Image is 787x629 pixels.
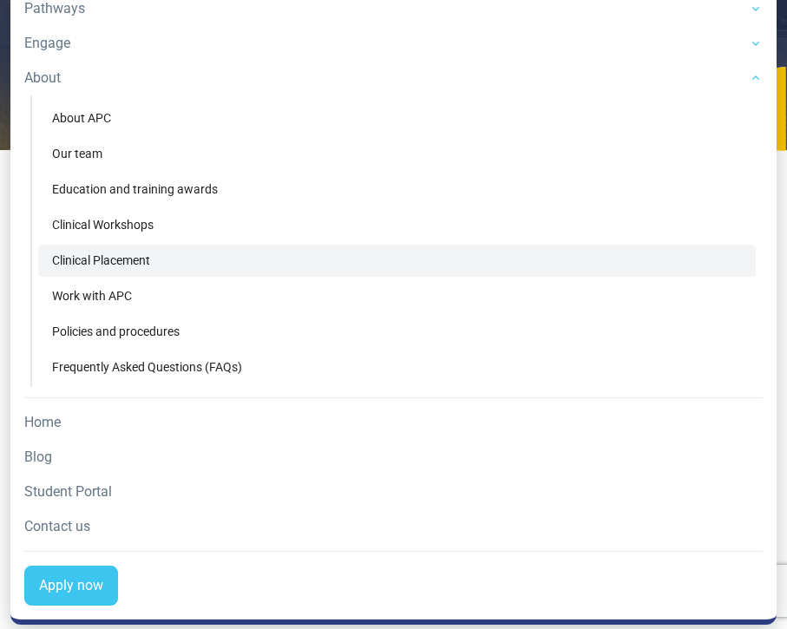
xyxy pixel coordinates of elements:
a: Contact us [24,509,763,544]
a: About APC [38,102,756,134]
a: Student Portal [24,475,763,509]
a: Policies and procedures [38,316,756,348]
a: Apply now [24,566,118,606]
a: Work with APC [38,280,756,312]
a: Clinical Workshops [38,209,756,241]
div: About [24,95,763,390]
a: Engage [24,26,763,61]
a: Clinical Placement [38,245,756,277]
a: Blog [24,440,763,475]
a: Frequently Asked Questions (FAQs) [38,351,756,383]
a: Education and training awards [38,174,756,206]
a: Home [24,405,763,440]
a: About [24,61,763,95]
a: Our team [38,138,756,170]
